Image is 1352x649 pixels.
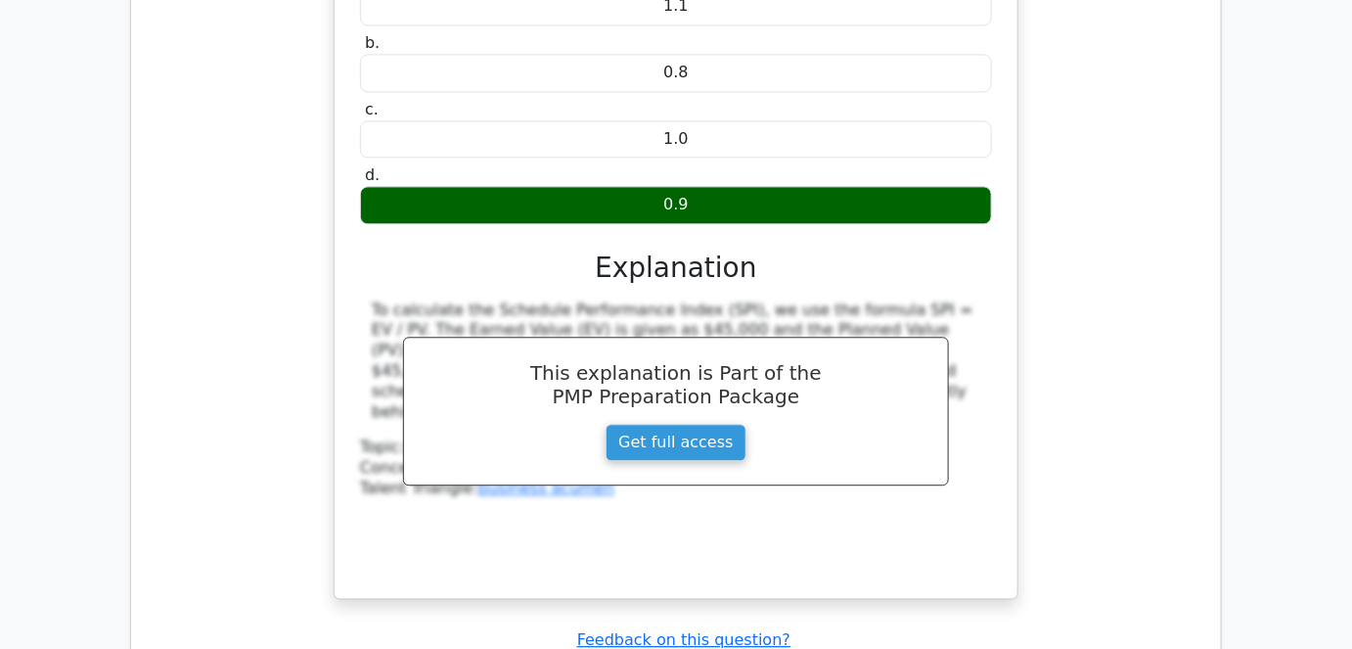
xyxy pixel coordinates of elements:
[365,33,380,52] span: b.
[372,301,980,423] div: To calculate the Schedule Performance Index (SPI), we use the formula SPI = EV / PV. The Earned V...
[360,458,992,479] div: Concept:
[360,120,992,159] div: 1.0
[360,186,992,224] div: 0.9
[478,479,614,497] a: business acumen
[606,424,745,461] a: Get full access
[365,100,379,118] span: c.
[365,165,380,184] span: d.
[372,252,980,285] h3: Explanation
[577,630,790,649] a: Feedback on this question?
[360,438,992,498] div: Talent Triangle:
[360,54,992,92] div: 0.8
[360,438,992,458] div: Topic:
